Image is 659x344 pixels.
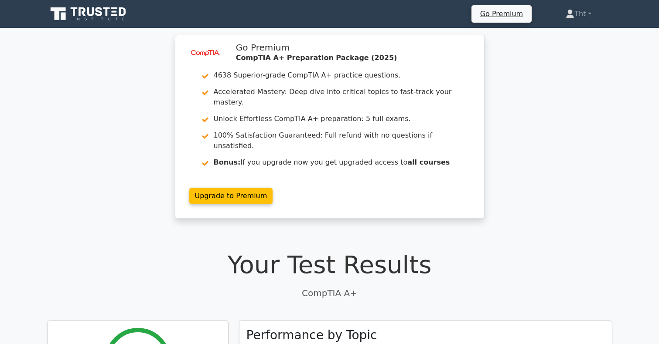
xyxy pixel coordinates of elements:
[189,188,273,204] a: Upgrade to Premium
[545,5,612,23] a: Tht
[47,287,612,300] p: CompTIA A+
[475,8,528,20] a: Go Premium
[246,328,377,343] h3: Performance by Topic
[47,250,612,279] h1: Your Test Results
